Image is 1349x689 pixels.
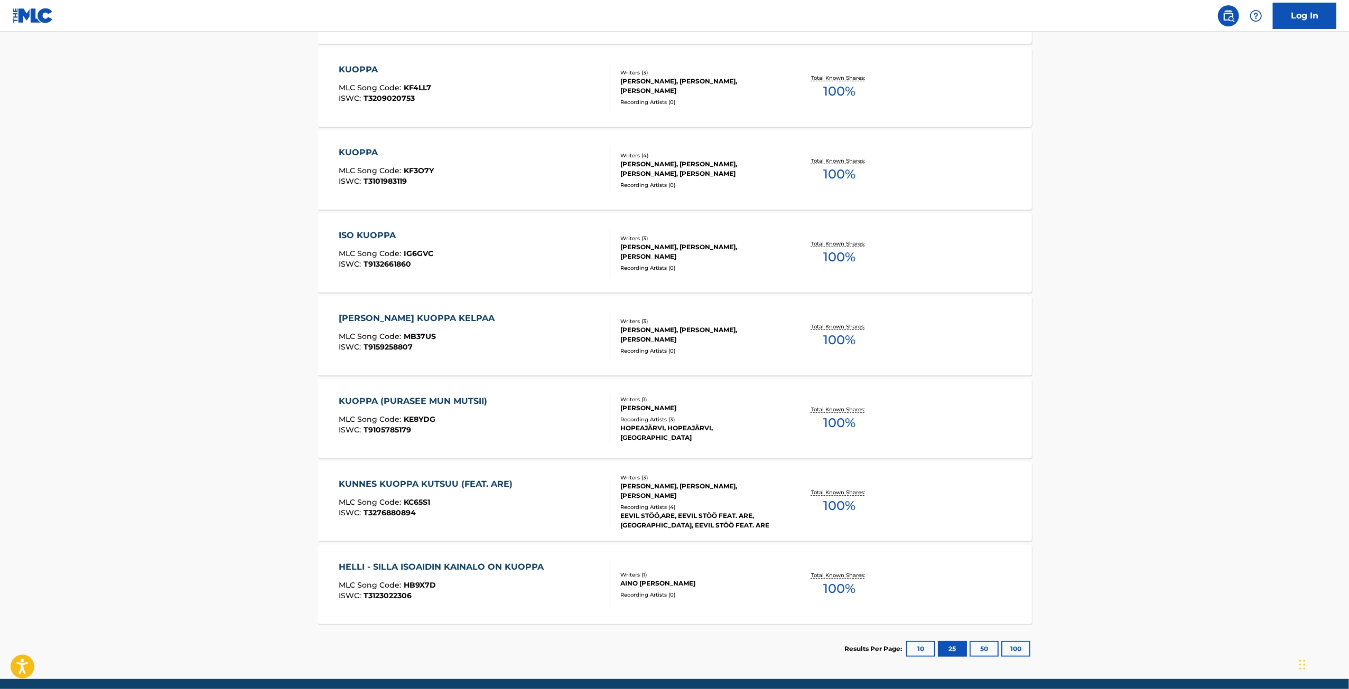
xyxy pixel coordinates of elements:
[620,325,780,344] div: [PERSON_NAME], [PERSON_NAME], [PERSON_NAME]
[339,561,549,573] div: HELLI - SILLA ISOAIDIN KAINALO ON KUOPPA
[339,425,364,435] span: ISWC :
[339,591,364,600] span: ISWC :
[620,403,780,413] div: [PERSON_NAME]
[318,296,1032,375] a: [PERSON_NAME] KUOPPA KELPAAMLC Song Code:MB37USISWC:T9159258807Writers (3)[PERSON_NAME], [PERSON_...
[1250,10,1262,22] img: help
[318,48,1032,127] a: KUOPPAMLC Song Code:KF4LL7ISWC:T3209020753Writers (3)[PERSON_NAME], [PERSON_NAME], [PERSON_NAME]R...
[620,482,780,501] div: [PERSON_NAME], [PERSON_NAME], [PERSON_NAME]
[339,312,500,325] div: [PERSON_NAME] KUOPPA KELPAA
[620,152,780,159] div: Writers ( 4 )
[339,497,404,507] span: MLC Song Code :
[970,641,999,657] button: 50
[1001,641,1030,657] button: 100
[1218,5,1239,26] a: Public Search
[620,503,780,511] div: Recording Artists ( 4 )
[620,317,780,325] div: Writers ( 3 )
[318,130,1032,210] a: KUOPPAMLC Song Code:KF3O7YISWC:T3101983119Writers (4)[PERSON_NAME], [PERSON_NAME], [PERSON_NAME],...
[339,229,433,242] div: ISO KUOPPA
[620,77,780,96] div: [PERSON_NAME], [PERSON_NAME], [PERSON_NAME]
[339,580,404,590] span: MLC Song Code :
[620,98,780,106] div: Recording Artists ( 0 )
[620,264,780,272] div: Recording Artists ( 0 )
[620,579,780,588] div: AINO [PERSON_NAME]
[1299,649,1306,681] div: Vedä
[620,181,780,189] div: Recording Artists ( 0 )
[620,69,780,77] div: Writers ( 3 )
[1296,638,1349,689] iframe: Chat Widget
[339,249,404,258] span: MLC Song Code :
[404,580,436,590] span: HB9X7D
[620,159,780,178] div: [PERSON_NAME], [PERSON_NAME], [PERSON_NAME], [PERSON_NAME]
[339,83,404,92] span: MLC Song Code :
[339,414,404,424] span: MLC Song Code :
[811,74,868,82] p: Total Known Shares:
[620,511,780,530] div: EEVIL STÖÖ,ARE, EEVIL STÖÖ FEAT. ARE, [GEOGRAPHIC_DATA], EEVIL STÖÖ FEAT. ARE
[404,332,436,341] span: MB37US
[620,416,780,423] div: Recording Artists ( 3 )
[339,166,404,175] span: MLC Song Code :
[339,508,364,517] span: ISWC :
[906,641,935,657] button: 10
[823,248,855,267] span: 100 %
[811,405,868,413] p: Total Known Shares:
[620,347,780,355] div: Recording Artists ( 0 )
[339,395,492,408] div: KUOPPA (PURASEE MUN MUTSII)
[364,176,407,186] span: T3101983119
[811,571,868,579] p: Total Known Shares:
[364,508,416,517] span: T3276880894
[620,242,780,261] div: [PERSON_NAME], [PERSON_NAME], [PERSON_NAME]
[364,259,411,269] span: T9132661860
[404,497,430,507] span: KC65S1
[1273,3,1336,29] a: Log In
[339,342,364,352] span: ISWC :
[823,496,855,515] span: 100 %
[620,423,780,442] div: HOPEAJÄRVI, HOPEAJÄRVI, [GEOGRAPHIC_DATA]
[364,425,411,435] span: T9105785179
[318,462,1032,541] a: KUNNES KUOPPA KUTSUU (FEAT. ARE)MLC Song Code:KC65S1ISWC:T3276880894Writers (3)[PERSON_NAME], [PE...
[620,474,780,482] div: Writers ( 3 )
[620,395,780,403] div: Writers ( 1 )
[339,146,434,159] div: KUOPPA
[1245,5,1267,26] div: Help
[811,323,868,331] p: Total Known Shares:
[339,176,364,186] span: ISWC :
[339,93,364,103] span: ISWC :
[318,545,1032,624] a: HELLI - SILLA ISOAIDIN KAINALO ON KUOPPAMLC Song Code:HB9X7DISWC:T3123022306Writers (1)AINO [PERS...
[1296,638,1349,689] div: Chat-widget
[404,414,435,424] span: KE8YDG
[811,488,868,496] p: Total Known Shares:
[823,165,855,184] span: 100 %
[404,166,434,175] span: KF3O7Y
[364,591,412,600] span: T3123022306
[1222,10,1235,22] img: search
[339,259,364,269] span: ISWC :
[339,332,404,341] span: MLC Song Code :
[620,234,780,242] div: Writers ( 3 )
[339,478,518,490] div: KUNNES KUOPPA KUTSUU (FEAT. ARE)
[404,249,433,258] span: IG6GVC
[811,157,868,165] p: Total Known Shares:
[620,571,780,579] div: Writers ( 1 )
[318,379,1032,458] a: KUOPPA (PURASEE MUN MUTSII)MLC Song Code:KE8YDGISWC:T9105785179Writers (1)[PERSON_NAME]Recording ...
[823,413,855,432] span: 100 %
[811,240,868,248] p: Total Known Shares:
[318,213,1032,292] a: ISO KUOPPAMLC Song Code:IG6GVCISWC:T9132661860Writers (3)[PERSON_NAME], [PERSON_NAME], [PERSON_NA...
[823,82,855,101] span: 100 %
[13,8,53,23] img: MLC Logo
[404,83,431,92] span: KF4LL7
[823,331,855,350] span: 100 %
[364,342,413,352] span: T9159258807
[620,591,780,599] div: Recording Artists ( 0 )
[823,579,855,598] span: 100 %
[938,641,967,657] button: 25
[845,644,905,654] p: Results Per Page:
[364,93,415,103] span: T3209020753
[339,63,431,76] div: KUOPPA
